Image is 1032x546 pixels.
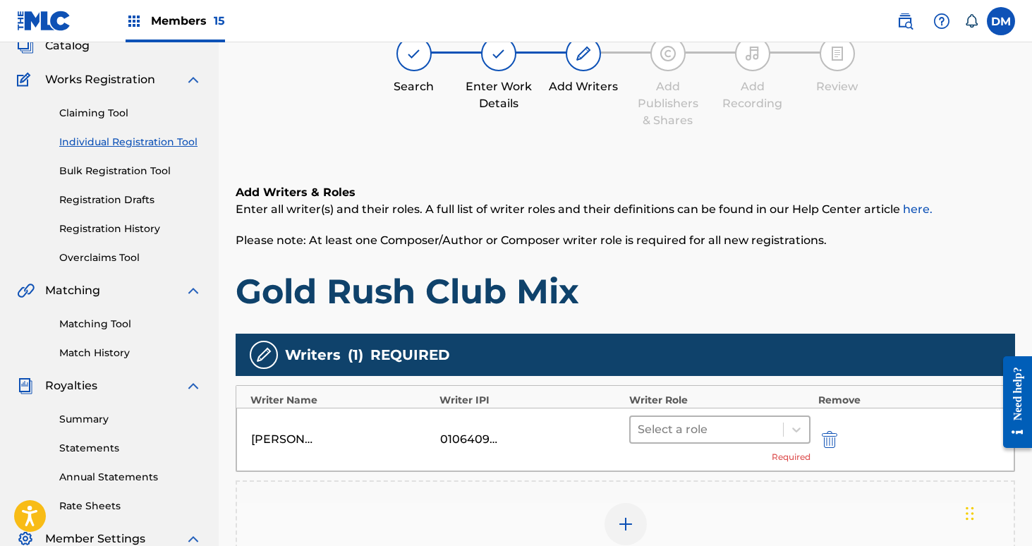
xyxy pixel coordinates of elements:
[822,431,837,448] img: 12a2ab48e56ec057fbd8.svg
[490,45,507,62] img: step indicator icon for Enter Work Details
[379,78,449,95] div: Search
[575,45,592,62] img: step indicator icon for Add Writers
[185,377,202,394] img: expand
[903,202,933,216] a: here.
[966,492,974,535] div: Drag
[818,393,1000,408] div: Remove
[463,78,534,112] div: Enter Work Details
[548,78,619,95] div: Add Writers
[961,478,1032,546] iframe: Chat Widget
[802,78,873,95] div: Review
[891,7,919,35] a: Public Search
[236,270,1015,313] h1: Gold Rush Club Mix
[236,184,1015,201] h6: Add Writers & Roles
[59,470,202,485] a: Annual Statements
[17,377,34,394] img: Royalties
[933,13,950,30] img: help
[59,222,202,236] a: Registration History
[629,393,811,408] div: Writer Role
[45,37,90,54] span: Catalog
[59,441,202,456] a: Statements
[185,282,202,299] img: expand
[17,282,35,299] img: Matching
[744,45,761,62] img: step indicator icon for Add Recording
[45,71,155,88] span: Works Registration
[59,412,202,427] a: Summary
[59,193,202,207] a: Registration Drafts
[59,346,202,360] a: Match History
[126,13,142,30] img: Top Rightsholders
[214,14,225,28] span: 15
[236,233,827,247] span: Please note: At least one Composer/Author or Composer writer role is required for all new registr...
[406,45,423,62] img: step indicator icon for Search
[45,377,97,394] span: Royalties
[439,393,621,408] div: Writer IPI
[59,250,202,265] a: Overclaims Tool
[285,344,341,365] span: Writers
[250,393,432,408] div: Writer Name
[772,451,811,463] span: Required
[987,7,1015,35] div: User Menu
[185,71,202,88] img: expand
[660,45,676,62] img: step indicator icon for Add Publishers & Shares
[17,37,90,54] a: CatalogCatalog
[370,344,450,365] span: REQUIRED
[59,106,202,121] a: Claiming Tool
[236,202,933,216] span: Enter all writer(s) and their roles. A full list of writer roles and their definitions can be fou...
[617,516,634,533] img: add
[992,346,1032,459] iframe: Resource Center
[59,317,202,332] a: Matching Tool
[348,344,363,365] span: ( 1 )
[59,164,202,178] a: Bulk Registration Tool
[633,78,703,129] div: Add Publishers & Shares
[897,13,913,30] img: search
[829,45,846,62] img: step indicator icon for Review
[151,13,225,29] span: Members
[45,282,100,299] span: Matching
[17,71,35,88] img: Works Registration
[17,37,34,54] img: Catalog
[17,11,71,31] img: MLC Logo
[59,499,202,514] a: Rate Sheets
[59,135,202,150] a: Individual Registration Tool
[717,78,788,112] div: Add Recording
[928,7,956,35] div: Help
[255,346,272,363] img: writers
[964,14,978,28] div: Notifications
